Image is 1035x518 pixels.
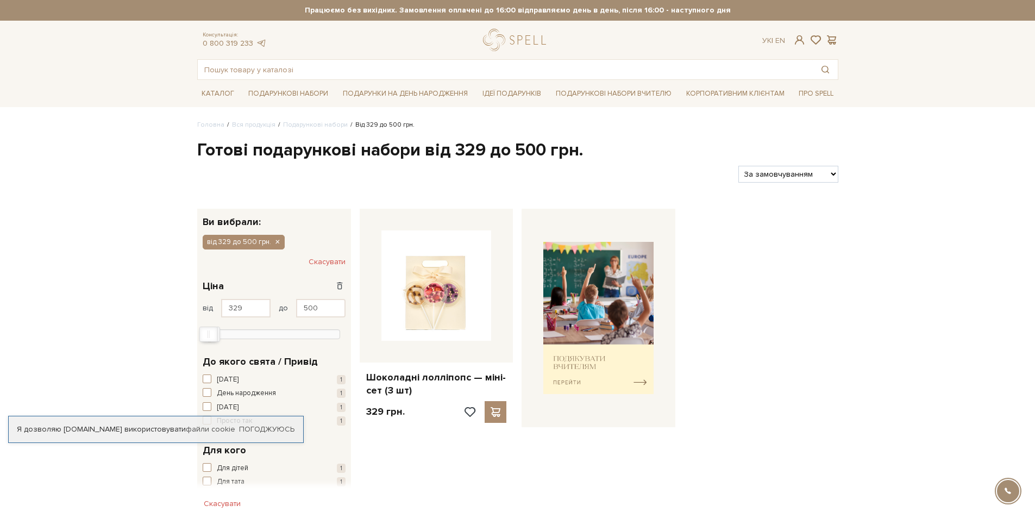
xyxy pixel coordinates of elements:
[337,389,346,398] span: 1
[483,29,551,51] a: logo
[543,242,654,395] img: banner
[197,139,838,162] h1: Готові подарункові набори від 329 до 500 грн.
[309,253,346,271] button: Скасувати
[551,84,676,103] a: Подарункові набори Вчителю
[217,388,276,399] span: День народження
[813,60,838,79] button: Пошук товару у каталозі
[203,463,346,474] button: Для дітей 1
[775,36,785,45] a: En
[217,463,248,474] span: Для дітей
[771,36,773,45] span: |
[203,303,213,313] span: від
[366,405,405,418] p: 329 грн.
[9,425,303,434] div: Я дозволяю [DOMAIN_NAME] використовувати
[232,121,275,129] a: Вся продукція
[338,85,472,102] a: Подарунки на День народження
[197,121,224,129] a: Головна
[203,354,318,369] span: До якого свята / Привід
[197,209,351,227] div: Ви вибрали:
[478,85,545,102] a: Ідеї подарунків
[337,403,346,412] span: 1
[197,85,239,102] a: Каталог
[203,39,253,48] a: 0 800 319 233
[203,32,267,39] span: Консультація:
[203,443,246,458] span: Для кого
[762,36,785,46] div: Ук
[794,85,838,102] a: Про Spell
[217,402,239,413] span: [DATE]
[203,235,285,249] button: від 329 до 500 грн.
[348,120,415,130] li: Від 329 до 500 грн.
[221,299,271,317] input: Ціна
[296,299,346,317] input: Ціна
[279,303,288,313] span: до
[197,5,838,15] strong: Працюємо без вихідних. Замовлення оплачені до 16:00 відправляємо день в день, після 16:00 - насту...
[337,416,346,426] span: 1
[203,402,346,413] button: [DATE] 1
[203,477,346,488] button: Для тата 1
[239,425,294,434] a: Погоджуюсь
[198,60,813,79] input: Пошук товару у каталозі
[203,279,224,294] span: Ціна
[199,327,218,342] div: Max
[337,477,346,486] span: 1
[203,388,346,399] button: День народження 1
[203,375,346,385] button: [DATE] 1
[256,39,267,48] a: telegram
[682,85,789,102] a: Корпоративним клієнтам
[366,371,507,397] a: Шоколадні лолліпопс — міні-сет (3 шт)
[207,237,271,247] span: від 329 до 500 грн.
[217,375,239,385] span: [DATE]
[283,121,348,129] a: Подарункові набори
[186,425,235,434] a: файли cookie
[217,477,244,488] span: Для тата
[337,464,346,473] span: 1
[197,495,247,513] button: Скасувати
[337,375,346,384] span: 1
[244,85,333,102] a: Подарункові набори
